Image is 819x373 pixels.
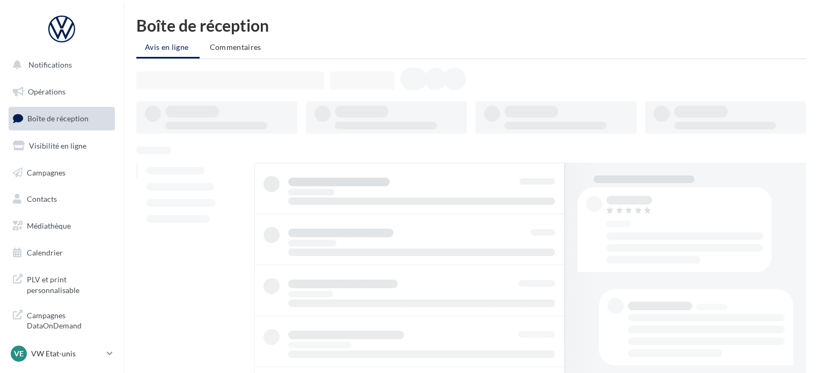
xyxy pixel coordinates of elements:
span: Visibilité en ligne [29,141,86,150]
a: VE VW Etat-unis [9,343,115,364]
span: VE [14,348,24,359]
a: Contacts [6,188,117,210]
span: Campagnes DataOnDemand [27,308,111,331]
a: Boîte de réception [6,107,117,130]
span: Calendrier [27,248,63,257]
span: Boîte de réception [27,114,89,123]
p: VW Etat-unis [31,348,103,359]
a: Campagnes [6,162,117,184]
a: Campagnes DataOnDemand [6,304,117,335]
span: Commentaires [210,42,261,52]
button: Notifications [6,54,113,76]
span: PLV et print personnalisable [27,272,111,295]
a: Visibilité en ligne [6,135,117,157]
span: Notifications [28,60,72,69]
a: Calendrier [6,242,117,264]
a: PLV et print personnalisable [6,268,117,299]
div: Boîte de réception [136,17,806,33]
span: Médiathèque [27,221,71,230]
a: Opérations [6,81,117,103]
a: Médiathèque [6,215,117,237]
span: Opérations [28,87,65,96]
span: Contacts [27,194,57,203]
span: Campagnes [27,167,65,177]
